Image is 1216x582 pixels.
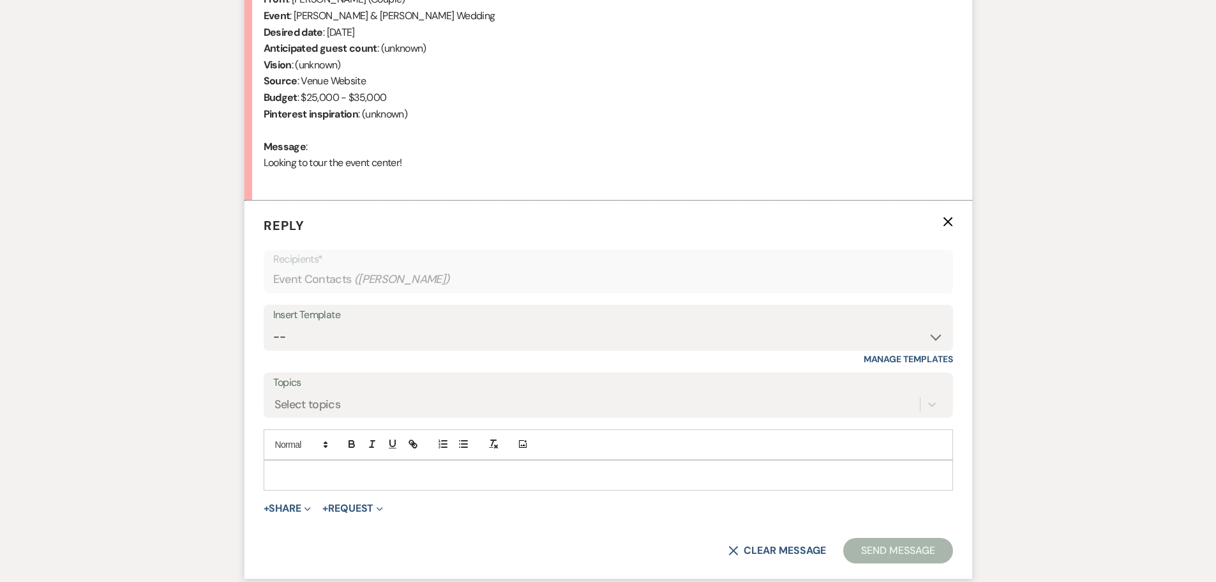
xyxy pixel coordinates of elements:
[264,503,312,514] button: Share
[264,42,377,55] b: Anticipated guest count
[322,503,383,514] button: Request
[273,374,943,392] label: Topics
[264,217,304,234] span: Reply
[273,306,943,325] div: Insert Template
[264,26,323,39] b: Desired date
[274,395,341,413] div: Select topics
[264,140,306,153] b: Message
[264,74,297,88] b: Source
[264,58,292,72] b: Vision
[322,503,328,514] span: +
[273,267,943,292] div: Event Contacts
[264,91,297,104] b: Budget
[354,271,450,288] span: ( [PERSON_NAME] )
[728,546,825,556] button: Clear message
[843,538,952,563] button: Send Message
[273,251,943,268] p: Recipients*
[264,9,290,22] b: Event
[864,353,953,365] a: Manage Templates
[264,503,269,514] span: +
[264,107,359,121] b: Pinterest inspiration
